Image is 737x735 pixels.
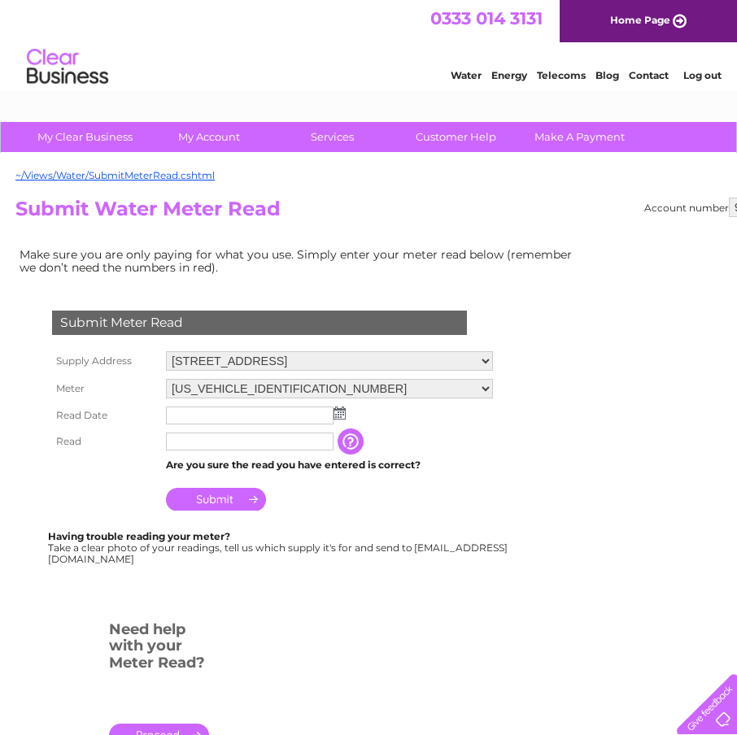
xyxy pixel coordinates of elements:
a: Contact [629,69,669,81]
a: Make A Payment [512,122,647,152]
h3: Need help with your Meter Read? [109,618,209,680]
a: Water [451,69,482,81]
img: logo.png [26,42,109,92]
input: Information [338,428,367,454]
img: ... [334,407,346,420]
th: Read Date [48,402,162,428]
a: Log out [683,69,722,81]
a: 0333 014 3131 [430,8,543,28]
a: ~/Views/Water/SubmitMeterRead.cshtml [15,169,215,181]
input: Submit [166,488,266,511]
div: Submit Meter Read [52,311,467,335]
th: Meter [48,375,162,402]
a: Energy [491,69,527,81]
td: Are you sure the read you have entered is correct? [162,454,497,476]
th: Supply Address [48,347,162,375]
th: Read [48,428,162,454]
a: Services [265,122,399,152]
td: Make sure you are only paying for what you use. Simply enter your meter read below (remember we d... [15,244,585,278]
a: Telecoms [537,69,586,81]
a: Customer Help [389,122,523,152]
a: My Clear Business [18,122,152,152]
a: My Account [142,122,276,152]
div: Take a clear photo of your readings, tell us which supply it's for and send to [EMAIL_ADDRESS][DO... [48,531,510,564]
b: Having trouble reading your meter? [48,530,230,542]
a: Blog [595,69,619,81]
